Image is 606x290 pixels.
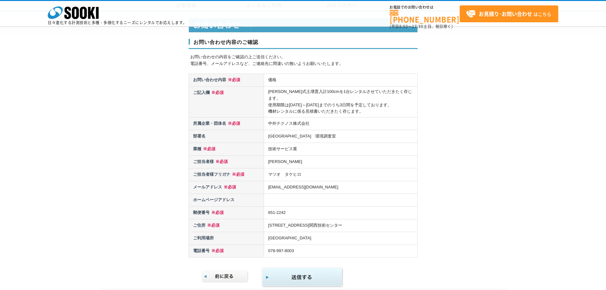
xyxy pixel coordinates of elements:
[48,21,187,25] p: 日々進化する計測技術と多種・多様化するニーズにレンタルでお応えします。
[222,185,236,189] span: ※必須
[189,143,264,155] th: 業種
[201,270,249,283] img: 前に戻る
[201,146,215,151] span: ※必須
[189,117,264,130] th: 所属企業・団体名
[390,10,460,23] a: [PHONE_NUMBER]
[214,159,228,164] span: ※必須
[189,194,264,206] th: ホームページアドレス
[189,219,264,232] th: ご住所
[189,244,264,257] th: 電話番号
[460,5,558,22] a: お見積り･お問い合わせはこちら
[466,9,551,19] span: はこちら
[264,86,417,117] td: [PERSON_NAME]式土壌貫入計100cmを1台レンタルさせていただきたく存じます。 使用期限は[DATE]～[DATE]までのうち3日間を予定しております。 機材レンタルに係る見積書いた...
[189,39,418,49] h3: お問い合わせ内容のご確認
[264,74,417,86] td: 価格
[189,168,264,181] th: ご担当者様フリガナ
[264,130,417,143] td: [GEOGRAPHIC_DATA] 環境調査室
[390,5,460,9] span: お電話でのお問い合わせは
[210,210,224,215] span: ※必須
[205,223,219,228] span: ※必須
[264,117,417,130] td: 中外テクノス株式会社
[226,77,240,82] span: ※必須
[264,219,417,232] td: [STREET_ADDRESS]関西技術センター
[264,143,417,155] td: 技術サービス業
[390,24,453,29] span: (平日 ～ 土日、祝日除く)
[189,206,264,219] th: 郵便番号
[479,10,532,18] strong: お見積り･お問い合わせ
[264,232,417,244] td: [GEOGRAPHIC_DATA]
[230,172,244,177] span: ※必須
[190,54,418,67] p: お問い合わせの内容をご確認の上ご送信ください。 電話番号、メールアドレスなど、ご連絡先に間違いの無いようお願いいたします。
[189,232,264,244] th: ご利用場所
[264,244,417,257] td: 078-997-8003
[210,90,224,95] span: ※必須
[189,86,264,117] th: ご記入欄
[189,181,264,194] th: メールアドレス
[189,74,264,86] th: お問い合わせ内容
[399,24,408,29] span: 8:50
[210,248,224,253] span: ※必須
[226,121,240,126] span: ※必須
[189,130,264,143] th: 部署名
[264,181,417,194] td: [EMAIL_ADDRESS][DOMAIN_NAME]
[264,168,417,181] td: マツオ タケヒロ
[264,155,417,168] td: [PERSON_NAME]
[261,267,343,288] img: 同意して内容の確認画面へ
[264,206,417,219] td: 651-2242
[412,24,423,29] span: 17:30
[189,155,264,168] th: ご担当者様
